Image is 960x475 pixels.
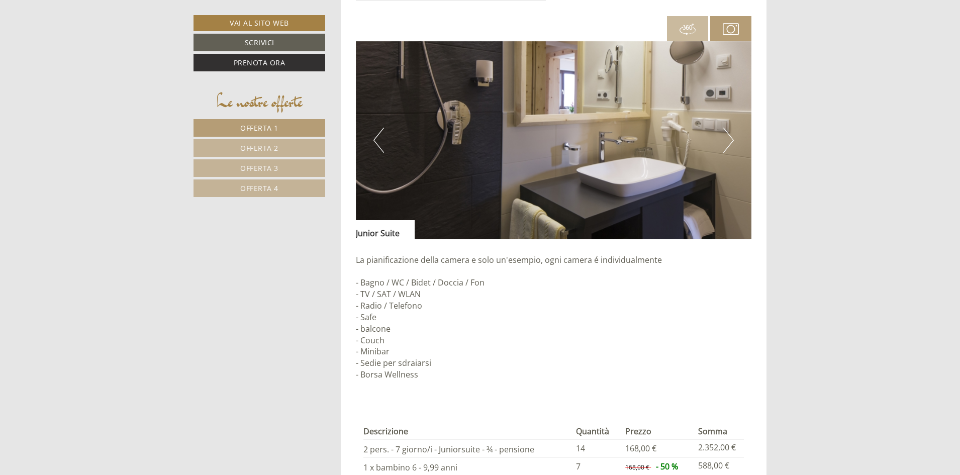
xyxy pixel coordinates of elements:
[194,54,325,71] a: Prenota ora
[656,461,678,472] span: - 50 %
[240,163,278,173] span: Offerta 3
[240,143,278,153] span: Offerta 2
[572,439,621,457] td: 14
[194,89,325,114] div: Le nostre offerte
[572,424,621,439] th: Quantità
[346,265,397,282] button: Invia
[240,123,278,133] span: Offerta 1
[15,29,161,37] div: [GEOGRAPHIC_DATA]
[625,443,656,454] span: 168,00 €
[356,254,752,381] p: La pianificazione della camera e solo un'esempio, ogni camera é individualmente - Bagno / WC / Bi...
[621,424,694,439] th: Prezzo
[15,49,161,56] small: 17:58
[8,27,166,58] div: Buon giorno, come possiamo aiutarla?
[240,183,278,193] span: Offerta 4
[194,15,325,31] a: Vai al sito web
[194,34,325,51] a: Scrivici
[723,128,734,153] button: Next
[694,424,744,439] th: Somma
[694,439,744,457] td: 2.352,00 €
[625,463,649,471] span: 168,00 €
[723,21,739,37] img: camera.svg
[356,41,752,239] img: image
[179,8,217,25] div: [DATE]
[363,424,572,439] th: Descrizione
[680,21,696,37] img: 360-grad.svg
[373,128,384,153] button: Previous
[356,220,415,239] div: Junior Suite
[363,439,572,457] td: 2 pers. - 7 giorno/i - Juniorsuite - ¾ - pensione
